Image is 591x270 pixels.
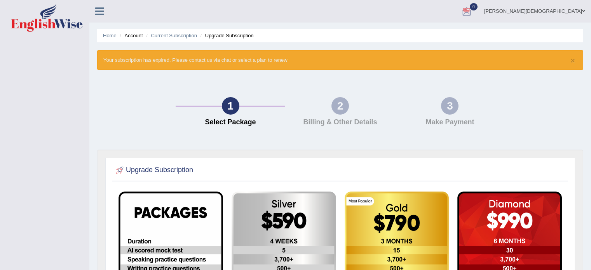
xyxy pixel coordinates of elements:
h4: Select Package [180,118,281,126]
h4: Billing & Other Details [289,118,391,126]
a: Home [103,33,117,38]
div: Your subscription has expired. Please contact us via chat or select a plan to renew [97,50,583,70]
li: Account [118,32,143,39]
div: 2 [331,97,349,115]
div: 1 [222,97,239,115]
h2: Upgrade Subscription [114,164,193,176]
span: 0 [470,3,478,10]
a: Current Subscription [151,33,197,38]
h4: Make Payment [399,118,501,126]
div: 3 [441,97,459,115]
li: Upgrade Subscription [199,32,254,39]
button: × [570,56,575,64]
